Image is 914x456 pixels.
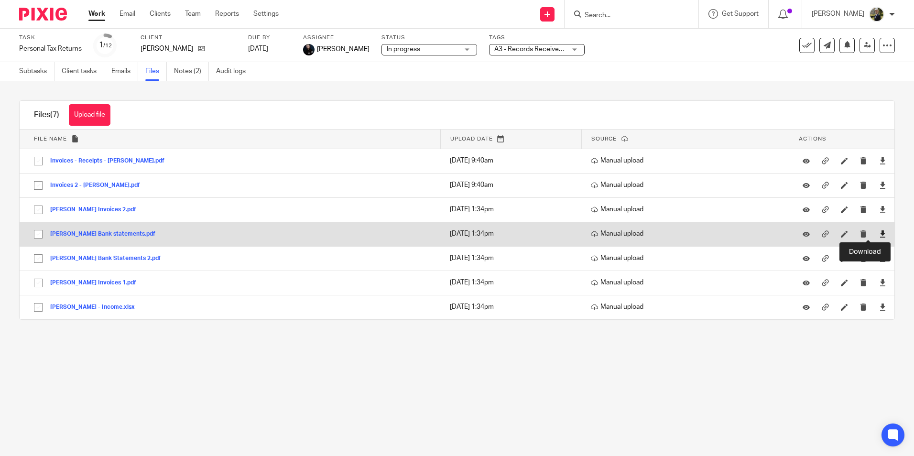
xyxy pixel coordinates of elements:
div: 1 [99,40,112,51]
a: Team [185,9,201,19]
span: [PERSON_NAME] [317,44,370,54]
p: [DATE] 9:40am [450,180,577,190]
a: Download [879,229,886,239]
a: Subtasks [19,62,54,81]
input: Select [29,274,47,292]
button: [PERSON_NAME] Invoices 1.pdf [50,280,143,286]
small: /12 [103,43,112,48]
img: ACCOUNTING4EVERYTHING-9.jpg [869,7,884,22]
span: [DATE] [248,45,268,52]
p: [DATE] 1:34pm [450,253,577,263]
p: [DATE] 1:34pm [450,229,577,239]
a: Settings [253,9,279,19]
p: [PERSON_NAME] [812,9,864,19]
input: Select [29,250,47,268]
input: Select [29,201,47,219]
span: Source [591,136,617,141]
a: Download [879,253,886,263]
a: Work [88,9,105,19]
a: Download [879,180,886,190]
input: Search [584,11,670,20]
button: Invoices - Receipts - [PERSON_NAME].pdf [50,158,172,164]
span: Get Support [722,11,759,17]
p: Manual upload [591,302,784,312]
p: Manual upload [591,156,784,165]
a: Clients [150,9,171,19]
p: Manual upload [591,278,784,287]
input: Select [29,298,47,316]
button: [PERSON_NAME] - Income.xlsx [50,304,142,311]
a: Client tasks [62,62,104,81]
div: Personal Tax Returns [19,44,82,54]
span: File name [34,136,67,141]
a: Download [879,302,886,312]
a: Notes (2) [174,62,209,81]
a: Files [145,62,167,81]
p: [PERSON_NAME] [141,44,193,54]
a: Email [120,9,135,19]
button: [PERSON_NAME] Bank Statements 2.pdf [50,255,168,262]
span: A3 - Records Received + 1 [494,46,573,53]
label: Client [141,34,236,42]
a: Download [879,156,886,165]
a: Reports [215,9,239,19]
p: Manual upload [591,205,784,214]
p: [DATE] 1:34pm [450,302,577,312]
a: Emails [111,62,138,81]
label: Assignee [303,34,370,42]
label: Task [19,34,82,42]
img: Pixie [19,8,67,21]
h1: Files [34,110,59,120]
input: Select [29,152,47,170]
button: [PERSON_NAME] Invoices 2.pdf [50,206,143,213]
span: (7) [50,111,59,119]
button: [PERSON_NAME] Bank statements.pdf [50,231,163,238]
button: Upload file [69,104,110,126]
input: Select [29,176,47,195]
span: In progress [387,46,420,53]
button: Invoices 2 - [PERSON_NAME].pdf [50,182,147,189]
p: [DATE] 1:34pm [450,205,577,214]
label: Tags [489,34,585,42]
p: Manual upload [591,180,784,190]
span: Upload date [450,136,493,141]
span: Actions [799,136,827,141]
p: Manual upload [591,229,784,239]
label: Status [381,34,477,42]
p: [DATE] 1:34pm [450,278,577,287]
a: Download [879,205,886,214]
label: Due by [248,34,291,42]
p: [DATE] 9:40am [450,156,577,165]
a: Audit logs [216,62,253,81]
a: Download [879,278,886,287]
p: Manual upload [591,253,784,263]
img: Headshots%20accounting4everything_Poppy%20Jakes%20Photography-2203.jpg [303,44,315,55]
input: Select [29,225,47,243]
